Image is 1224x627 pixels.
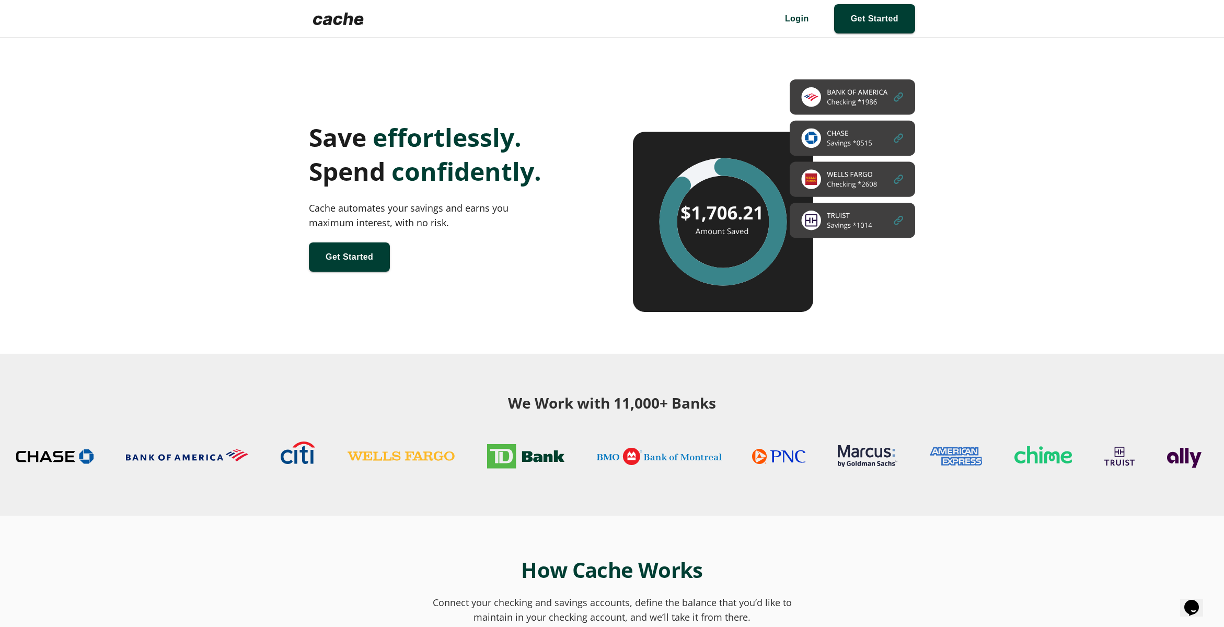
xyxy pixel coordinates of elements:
[309,154,591,188] h1: Spend
[419,595,805,624] div: Connect your checking and savings accounts, define the balance that you’d like to maintain in you...
[309,558,915,583] h1: How Cache Works
[768,4,826,33] a: Login
[309,242,390,272] a: Get Started
[633,79,915,312] img: Amount Saved
[309,201,534,230] div: Cache automates your savings and earns you maximum interest, with no risk.
[1180,585,1214,617] iframe: chat widget
[373,120,522,154] span: effortlessly.
[309,120,591,154] h1: Save
[834,4,915,33] a: Get Started
[391,154,541,188] span: confidently.
[309,8,368,29] img: Logo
